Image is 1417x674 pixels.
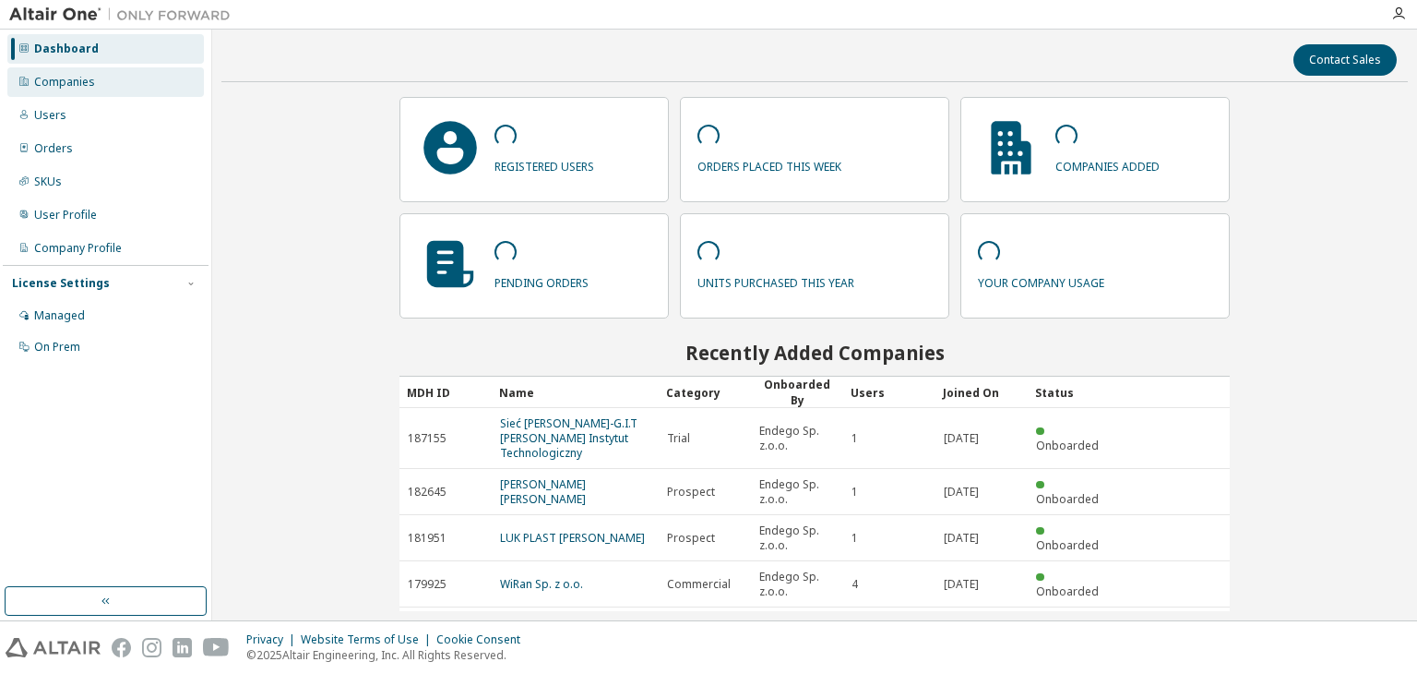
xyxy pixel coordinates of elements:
span: 4 [851,577,858,592]
span: Endego Sp. z.o.o. [759,524,835,553]
div: User Profile [34,208,97,223]
p: registered users [494,153,594,175]
button: Contact Sales [1293,44,1397,76]
div: Onboarded By [758,377,836,408]
div: Managed [34,308,85,323]
a: LUK PLAST [PERSON_NAME] [500,530,645,546]
div: Name [499,378,652,407]
span: [DATE] [944,531,979,546]
h2: Recently Added Companies [399,341,1230,365]
div: SKUs [34,175,62,189]
div: Joined On [943,378,1020,407]
a: Sieć [PERSON_NAME]-G.I.T [PERSON_NAME] Instytut Technologiczny [500,415,637,461]
span: [DATE] [944,577,979,592]
p: © 2025 Altair Engineering, Inc. All Rights Reserved. [246,647,531,663]
a: [PERSON_NAME] [PERSON_NAME] [500,476,586,507]
span: [DATE] [944,431,979,446]
div: On Prem [34,340,80,355]
div: MDH ID [407,378,484,407]
div: Website Terms of Use [301,632,436,647]
div: Category [666,378,744,407]
div: Status [1035,378,1113,407]
span: Endego Sp. z.o.o. [759,424,835,453]
span: Prospect [667,485,715,499]
p: orders placed this week [697,153,841,175]
div: Orders [34,141,73,156]
img: altair_logo.svg [6,638,101,657]
span: Onboarded [1036,537,1099,553]
span: 182645 [408,485,447,499]
span: 1 [851,485,858,499]
img: instagram.svg [142,638,161,657]
p: companies added [1055,153,1160,175]
span: 1 [851,531,858,546]
div: Users [34,108,66,123]
p: units purchased this year [697,270,854,291]
img: youtube.svg [203,638,230,657]
span: Endego Sp. z.o.o. [759,570,835,599]
div: Companies [34,75,95,90]
span: Trial [667,431,690,446]
a: WiRan Sp. z o.o. [500,576,583,592]
span: Endego Sp. z.o.o. [759,477,835,507]
span: 181951 [408,531,447,546]
span: Onboarded [1036,584,1099,599]
img: Altair One [9,6,240,24]
div: Cookie Consent [436,632,531,647]
span: Commercial [667,577,731,592]
div: Privacy [246,632,301,647]
div: License Settings [12,276,110,291]
span: 179925 [408,577,447,592]
div: Dashboard [34,42,99,56]
p: your company usage [978,270,1104,291]
div: Users [851,378,928,407]
span: [DATE] [944,485,979,499]
span: Prospect [667,531,715,546]
div: Company Profile [34,241,122,256]
img: linkedin.svg [173,638,192,657]
span: Onboarded [1036,491,1099,507]
span: 1 [851,431,858,446]
img: facebook.svg [112,638,131,657]
span: Onboarded [1036,438,1099,453]
span: 187155 [408,431,447,446]
p: pending orders [494,270,589,291]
